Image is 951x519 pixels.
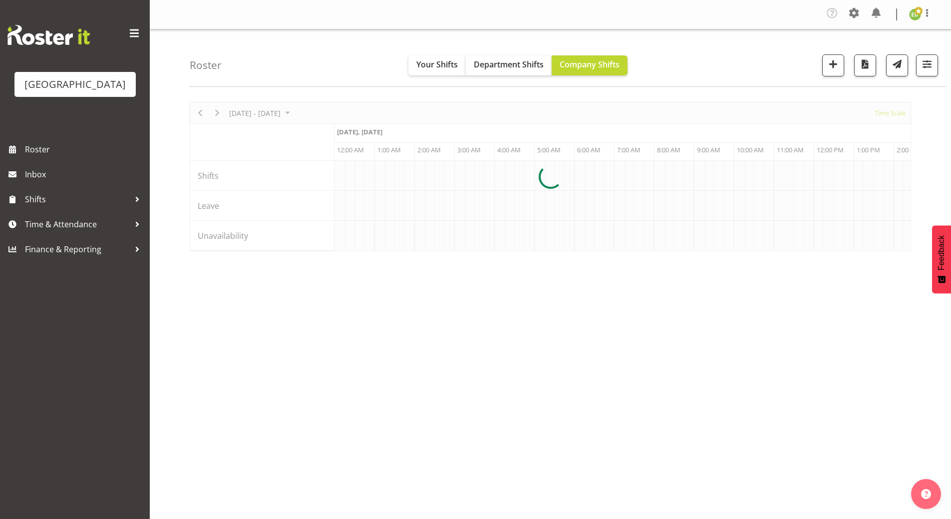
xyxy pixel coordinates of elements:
div: [GEOGRAPHIC_DATA] [24,77,126,92]
span: Your Shifts [416,59,458,70]
img: emma-dowman11789.jpg [909,8,921,20]
img: Rosterit website logo [7,25,90,45]
button: Department Shifts [466,55,552,75]
span: Finance & Reporting [25,242,130,257]
span: Roster [25,142,145,157]
span: Feedback [937,235,946,270]
button: Your Shifts [408,55,466,75]
span: Shifts [25,192,130,207]
span: Department Shifts [474,59,544,70]
span: Time & Attendance [25,217,130,232]
img: help-xxl-2.png [921,489,931,499]
button: Download a PDF of the roster according to the set date range. [854,54,876,76]
button: Send a list of all shifts for the selected filtered period to all rostered employees. [886,54,908,76]
button: Filter Shifts [916,54,938,76]
button: Add a new shift [822,54,844,76]
h4: Roster [190,59,222,71]
span: Company Shifts [560,59,620,70]
button: Company Shifts [552,55,628,75]
button: Feedback - Show survey [932,225,951,293]
span: Inbox [25,167,145,182]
